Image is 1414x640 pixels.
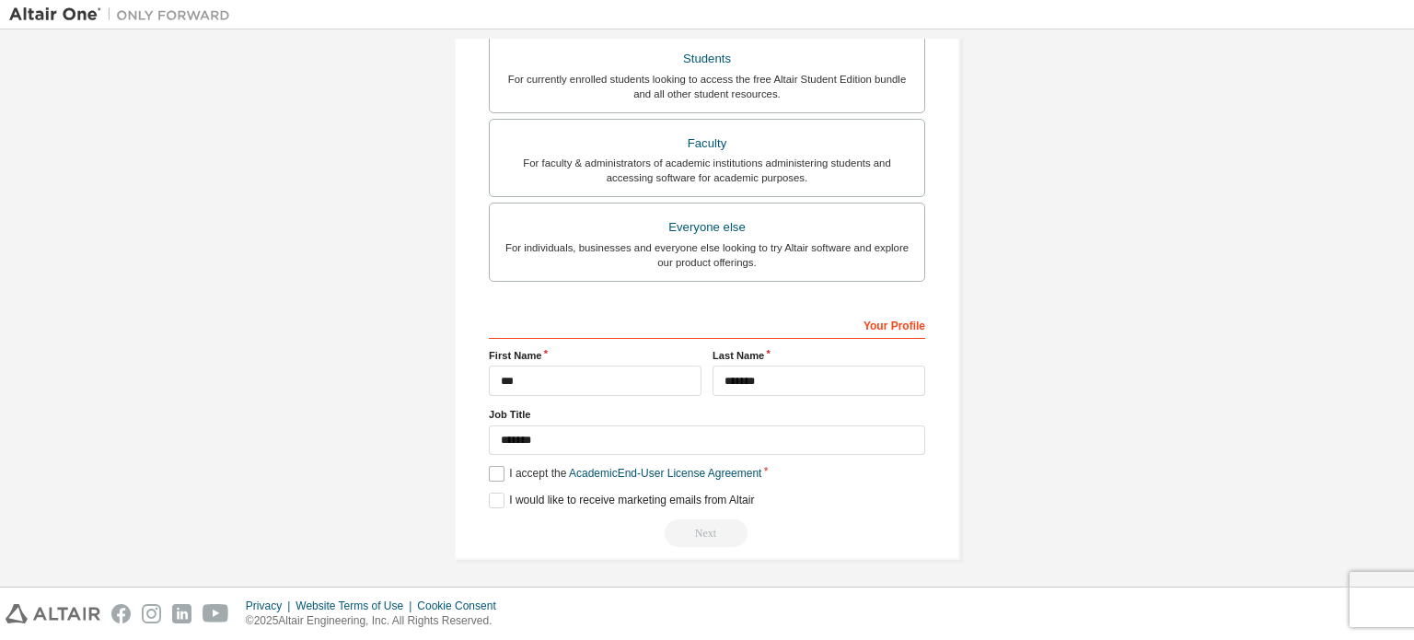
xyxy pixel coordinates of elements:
img: youtube.svg [203,604,229,623]
div: Read and acccept EULA to continue [489,519,925,547]
img: altair_logo.svg [6,604,100,623]
label: First Name [489,348,701,363]
p: © 2025 Altair Engineering, Inc. All Rights Reserved. [246,613,507,629]
img: linkedin.svg [172,604,191,623]
div: For currently enrolled students looking to access the free Altair Student Edition bundle and all ... [501,72,913,101]
div: Faculty [501,131,913,157]
div: Everyone else [501,215,913,240]
div: For faculty & administrators of academic institutions administering students and accessing softwa... [501,156,913,185]
div: Privacy [246,599,296,613]
label: Last Name [713,348,925,363]
img: Altair One [9,6,239,24]
div: For individuals, businesses and everyone else looking to try Altair software and explore our prod... [501,240,913,270]
img: facebook.svg [111,604,131,623]
label: I would like to receive marketing emails from Altair [489,493,754,508]
a: Academic End-User License Agreement [569,467,761,480]
div: Students [501,46,913,72]
div: Your Profile [489,309,925,339]
img: instagram.svg [142,604,161,623]
label: I accept the [489,466,761,482]
div: Cookie Consent [417,599,506,613]
div: Website Terms of Use [296,599,417,613]
label: Job Title [489,407,925,422]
